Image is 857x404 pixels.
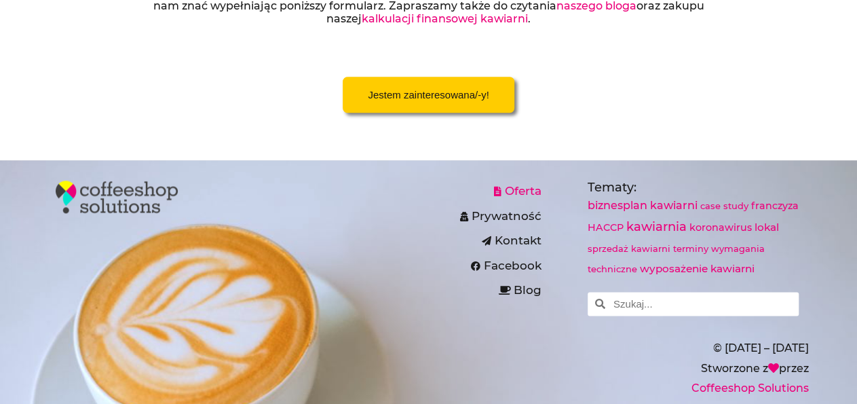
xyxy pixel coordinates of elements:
input: Szukaj... [605,292,798,316]
a: terminy (1 element) [673,243,708,254]
a: Prywatność [360,206,542,227]
a: lokal (3 elementy) [755,221,779,234]
a: Jestem zainteresowana/-y! [343,77,514,113]
a: wyposażenie kawiarni (3 elementy) [640,262,755,275]
a: Coffeeshop Solutions [691,382,809,394]
a: Oferta [360,181,542,202]
span: Blog [510,280,541,301]
span: Oferta [501,181,541,202]
span: Jestem zainteresowana/-y! [368,90,489,100]
a: kawiarnia (8 elementów) [626,219,687,234]
a: wymagania techniczne (1 element) [588,243,765,274]
p: © [DATE] – [DATE] Stworzone z przez [49,338,809,399]
nav: Tematy: [588,196,799,279]
a: Kontakt [360,230,542,252]
a: franczyza (2 elementy) [751,200,799,212]
img: Coffeeshop Solutions [56,181,178,213]
a: HACCP (2 elementy) [588,221,624,234]
span: Facebook [480,255,541,277]
span: Kontakt [491,230,541,252]
span: Prywatność [468,206,541,227]
a: koronawirus (2 elementy) [689,221,752,234]
a: Facebook [360,255,542,277]
a: Blog [360,280,542,301]
h5: Tematy: [588,181,799,196]
a: sprzedaż kawiarni (1 element) [588,243,670,254]
a: biznesplan kawiarni (4 elementy) [588,198,698,212]
a: kalkulacji finansowej kawiarni [362,12,528,25]
a: case study (1 element) [700,200,748,211]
